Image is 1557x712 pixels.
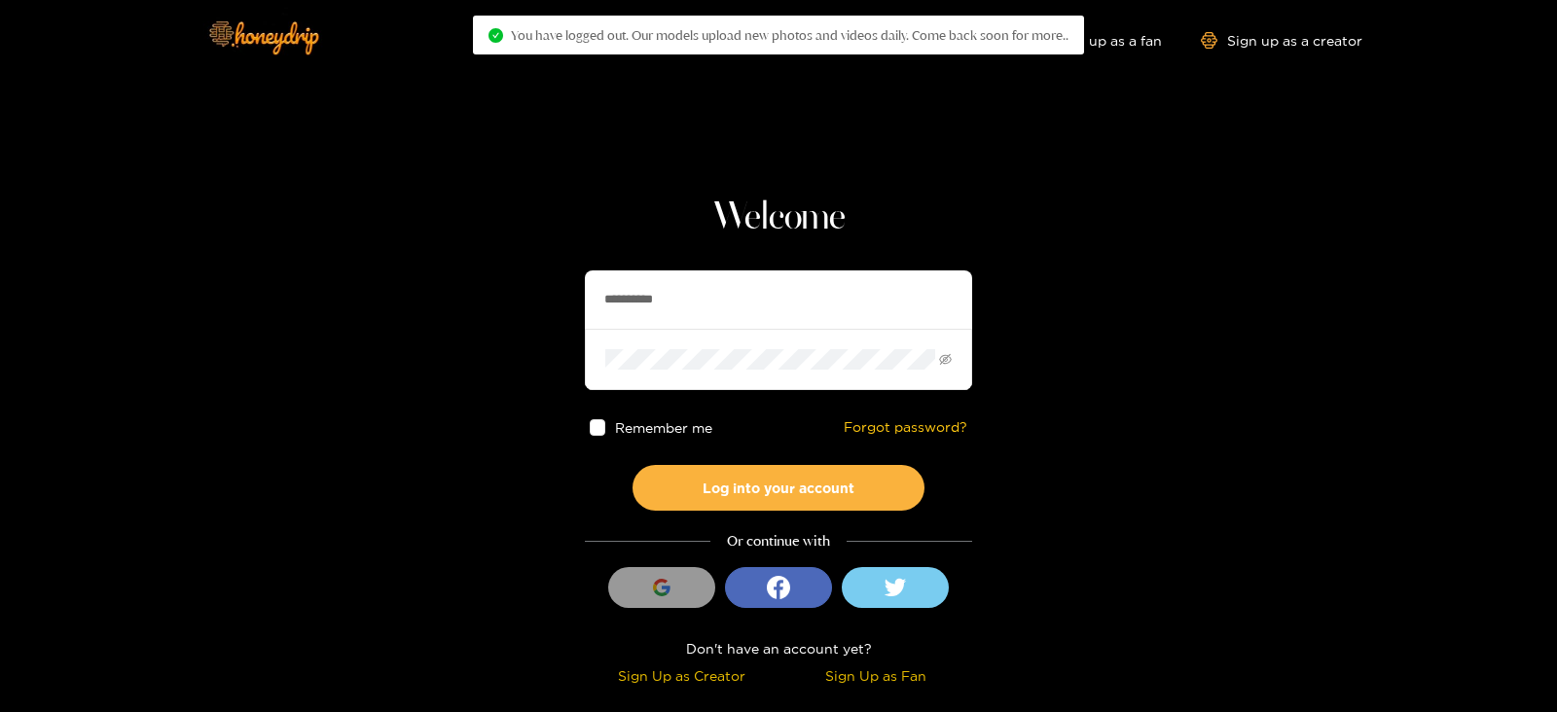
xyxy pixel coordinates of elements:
span: You have logged out. Our models upload new photos and videos daily. Come back soon for more.. [511,27,1068,43]
h1: Welcome [585,195,972,241]
span: check-circle [489,28,503,43]
span: Remember me [616,420,713,435]
div: Sign Up as Fan [783,664,967,687]
span: eye-invisible [939,353,952,366]
a: Sign up as a fan [1029,32,1162,49]
a: Sign up as a creator [1201,32,1362,49]
div: Don't have an account yet? [585,637,972,659]
div: Sign Up as Creator [590,664,774,687]
div: Or continue with [585,530,972,552]
a: Forgot password? [844,419,967,436]
button: Log into your account [633,465,924,511]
